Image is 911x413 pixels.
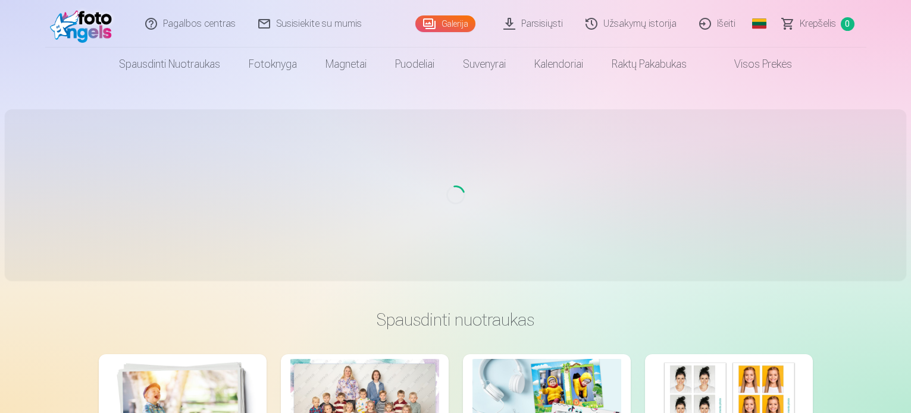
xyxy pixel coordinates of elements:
a: Raktų pakabukas [597,48,701,81]
img: /fa2 [50,5,118,43]
a: Magnetai [311,48,381,81]
a: Kalendoriai [520,48,597,81]
a: Puodeliai [381,48,449,81]
span: Krepšelis [800,17,836,31]
h3: Spausdinti nuotraukas [108,309,803,330]
a: Visos prekės [701,48,806,81]
a: Suvenyrai [449,48,520,81]
a: Fotoknyga [234,48,311,81]
a: Galerija [415,15,475,32]
a: Spausdinti nuotraukas [105,48,234,81]
span: 0 [841,17,854,31]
